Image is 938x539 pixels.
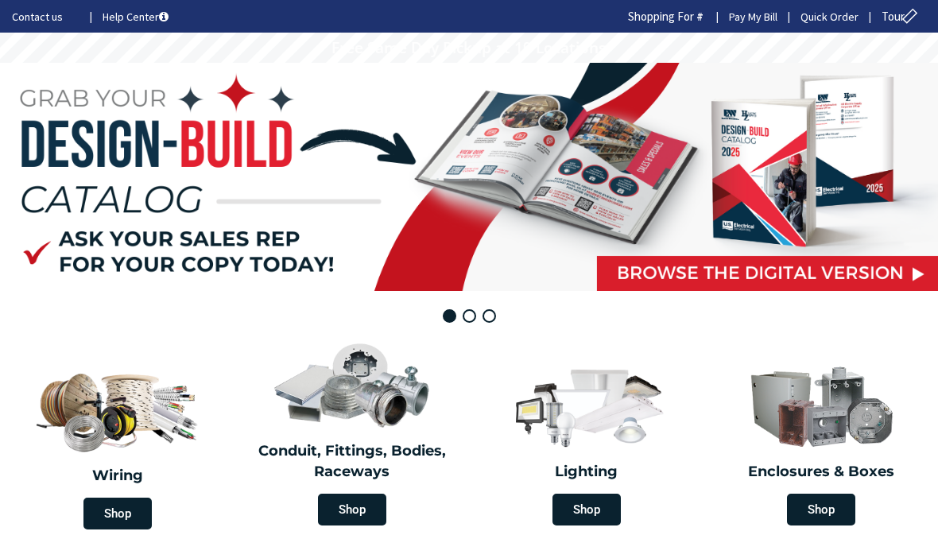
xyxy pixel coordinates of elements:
a: Quick Order [800,9,859,25]
span: Shop [787,494,855,525]
h2: Wiring [8,466,227,487]
a: Pay My Bill [729,9,777,25]
a: Help Center [103,9,169,25]
span: Shop [552,494,621,525]
a: Contact us [12,9,77,25]
span: Tour [882,9,922,24]
h2: Enclosures & Boxes [715,462,926,483]
strong: # [696,9,703,24]
span: Shop [318,494,386,525]
a: Conduit, Fittings, Bodies, Raceways Shop [238,335,465,533]
h2: Conduit, Fittings, Bodies, Raceways [246,441,457,482]
h2: Lighting [481,462,692,483]
a: Lighting Shop [473,355,700,533]
a: Enclosures & Boxes Shop [707,355,934,533]
rs-layer: Free Same Day Pickup at 19 Locations [331,40,606,56]
span: Shopping For [628,9,694,24]
span: Shop [83,498,152,529]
